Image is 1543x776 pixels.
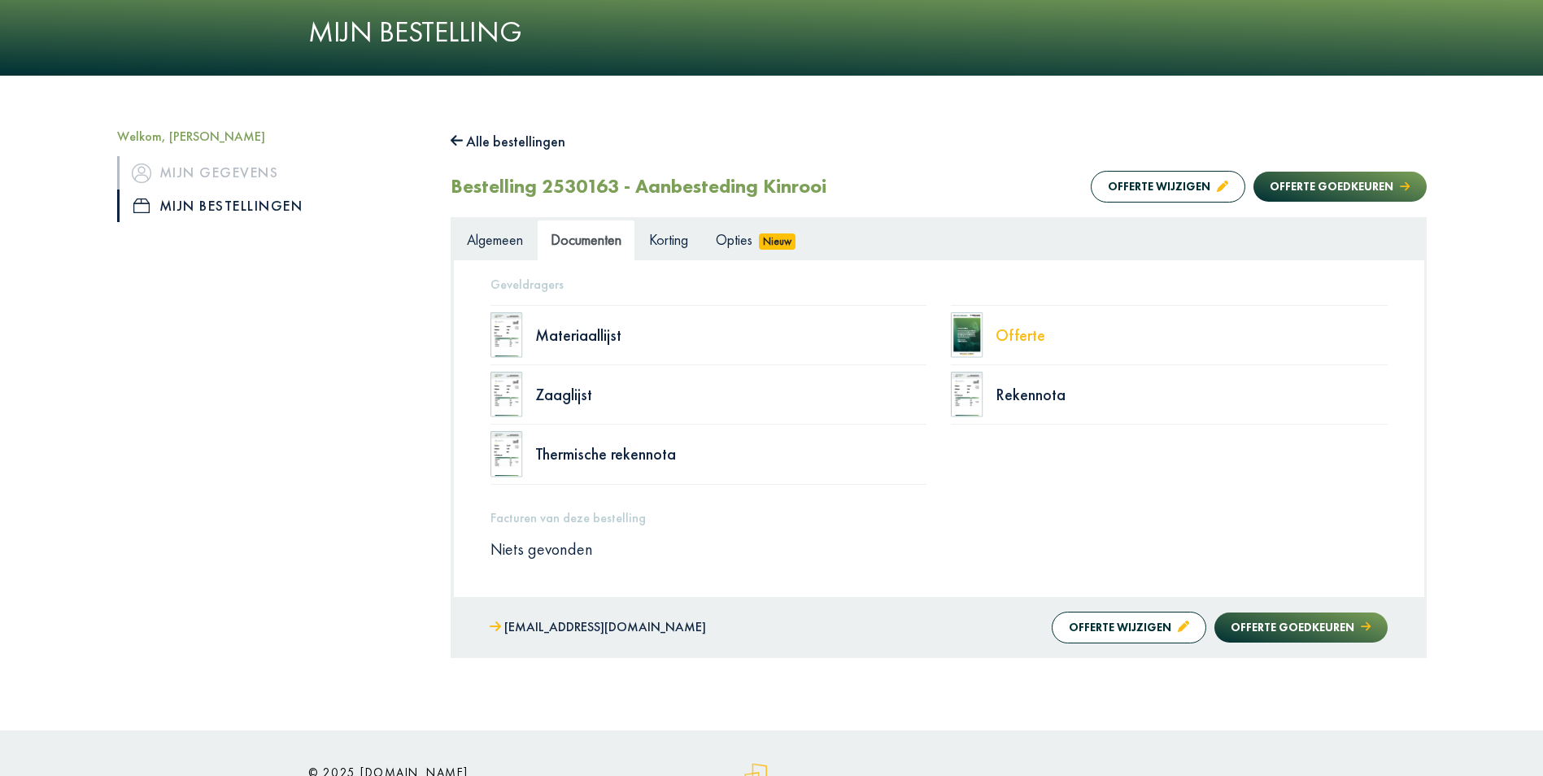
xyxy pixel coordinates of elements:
[132,163,151,183] img: icon
[535,386,927,403] div: Zaaglijst
[1214,613,1387,643] button: Offerte goedkeuren
[490,312,523,358] img: doc
[759,233,796,250] span: Nieuw
[467,230,523,249] span: Algemeen
[996,386,1388,403] div: Rekennota
[117,190,426,222] a: iconMijn bestellingen
[490,372,523,417] img: doc
[649,230,688,249] span: Korting
[490,431,523,477] img: doc
[1253,172,1426,202] button: Offerte goedkeuren
[451,175,826,198] h2: Bestelling 2530163 - Aanbesteding Kinrooi
[308,15,1236,50] h1: Mijn bestelling
[478,538,1400,560] div: Niets gevonden
[951,372,983,417] img: doc
[490,277,1388,292] h5: Geveldragers
[996,327,1388,343] div: Offerte
[490,616,706,639] a: [EMAIL_ADDRESS][DOMAIN_NAME]
[951,312,983,358] img: doc
[451,129,566,155] button: Alle bestellingen
[535,327,927,343] div: Materiaallijst
[490,510,1388,525] h5: Facturen van deze bestelling
[453,220,1424,259] ul: Tabs
[1091,171,1245,203] button: Offerte wijzigen
[133,198,150,213] img: icon
[117,129,426,144] h5: Welkom, [PERSON_NAME]
[117,156,426,189] a: iconMijn gegevens
[535,446,927,462] div: Thermische rekennota
[1052,612,1206,643] button: Offerte wijzigen
[551,230,621,249] span: Documenten
[716,230,752,249] span: Opties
